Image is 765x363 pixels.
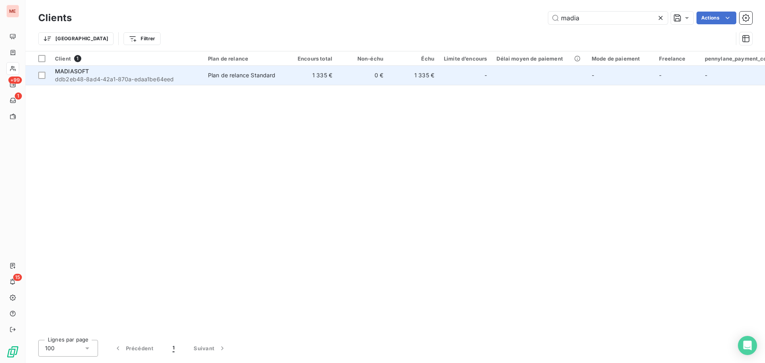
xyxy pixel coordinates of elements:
[55,68,89,75] span: MADIASOFT
[337,66,388,85] td: 0 €
[705,72,707,78] span: -
[38,32,114,45] button: [GEOGRAPHIC_DATA]
[659,72,661,78] span: -
[208,71,276,79] div: Plan de relance Standard
[592,72,594,78] span: -
[184,340,236,357] button: Suivant
[55,55,71,62] span: Client
[291,55,332,62] div: Encours total
[74,55,81,62] span: 1
[104,340,163,357] button: Précédent
[6,5,19,18] div: ME
[659,55,695,62] div: Freelance
[342,55,383,62] div: Non-échu
[393,55,434,62] div: Échu
[548,12,668,24] input: Rechercher
[738,336,757,355] div: Open Intercom Messenger
[15,92,22,100] span: 1
[484,71,487,79] span: -
[592,55,649,62] div: Mode de paiement
[13,274,22,281] span: 15
[286,66,337,85] td: 1 335 €
[124,32,160,45] button: Filtrer
[8,77,22,84] span: +99
[173,344,175,352] span: 1
[388,66,439,85] td: 1 335 €
[38,11,72,25] h3: Clients
[696,12,736,24] button: Actions
[208,55,281,62] div: Plan de relance
[45,344,55,352] span: 100
[163,340,184,357] button: 1
[55,75,198,83] span: ddb2eb48-8ad4-42a1-870a-edaa1be64eed
[444,55,487,62] div: Limite d’encours
[496,55,582,62] div: Délai moyen de paiement
[6,345,19,358] img: Logo LeanPay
